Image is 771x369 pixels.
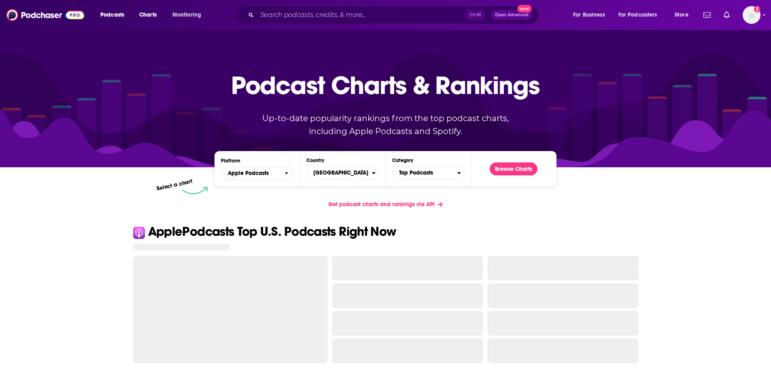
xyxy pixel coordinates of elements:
a: Get podcast charts and rankings via API [322,194,449,214]
span: For Podcasters [618,9,657,21]
span: Apple Podcasts [228,171,269,176]
span: For Business [573,9,605,21]
svg: Add a profile image [754,6,760,13]
button: open menu [95,9,135,21]
img: User Profile [743,6,760,24]
span: Logged in as mindyn [743,6,760,24]
button: Categories [392,166,465,179]
button: open menu [613,9,669,21]
button: open menu [167,9,212,21]
span: Monitoring [172,9,201,21]
button: Browse Charts [490,162,537,175]
p: Apple Podcasts Top U.S. Podcasts Right Now [148,225,396,238]
span: Charts [139,9,157,21]
a: Charts [134,9,161,21]
span: Ctrl K [466,10,485,20]
span: Get podcast charts and rankings via API [328,201,435,208]
span: [GEOGRAPHIC_DATA] [307,166,372,180]
img: select arrow [182,187,208,194]
span: Podcasts [100,9,124,21]
span: Open Advanced [495,13,529,17]
button: Open AdvancedNew [491,10,532,20]
a: Show notifications dropdown [720,8,733,22]
img: Podchaser - Follow, Share and Rate Podcasts [6,7,84,23]
p: Up-to-date popularity rankings from the top podcast charts, including Apple Podcasts and Spotify. [246,112,525,138]
button: open menu [567,9,615,21]
p: Select a chart [156,178,193,192]
span: New [517,5,532,13]
button: Countries [306,166,379,179]
span: Top Podcasts [393,166,457,180]
button: Show profile menu [743,6,760,24]
button: open menu [669,9,699,21]
input: Search podcasts, credits, & more... [257,9,466,21]
p: Podcast Charts & Rankings [231,59,540,111]
button: open menu [221,167,293,180]
a: Show notifications dropdown [700,8,714,22]
span: More [675,9,688,21]
img: Apple Icon [133,227,145,239]
h2: Platforms [221,167,293,180]
div: Search podcasts, credits, & more... [242,6,547,24]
